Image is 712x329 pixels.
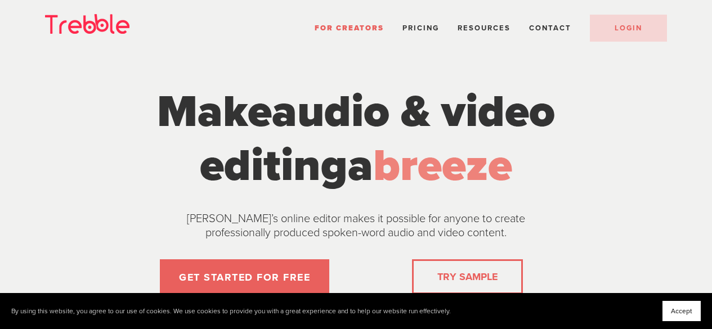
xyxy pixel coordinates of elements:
span: audio & video [272,85,555,139]
a: GET STARTED FOR FREE [160,259,329,295]
p: By using this website, you agree to our use of cookies. We use cookies to provide you with a grea... [11,307,451,316]
span: breeze [373,139,512,193]
span: Accept [671,307,692,315]
h1: Make a [145,85,567,193]
img: Trebble [45,14,129,34]
a: Contact [529,24,571,33]
a: Pricing [402,24,439,33]
p: [PERSON_NAME]’s online editor makes it possible for anyone to create professionally produced spok... [159,212,553,240]
span: Resources [458,24,511,33]
span: editing [200,139,348,193]
span: LOGIN [615,24,642,33]
button: Accept [662,301,701,321]
a: For Creators [315,24,384,33]
a: LOGIN [590,15,667,42]
a: TRY SAMPLE [433,265,502,288]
